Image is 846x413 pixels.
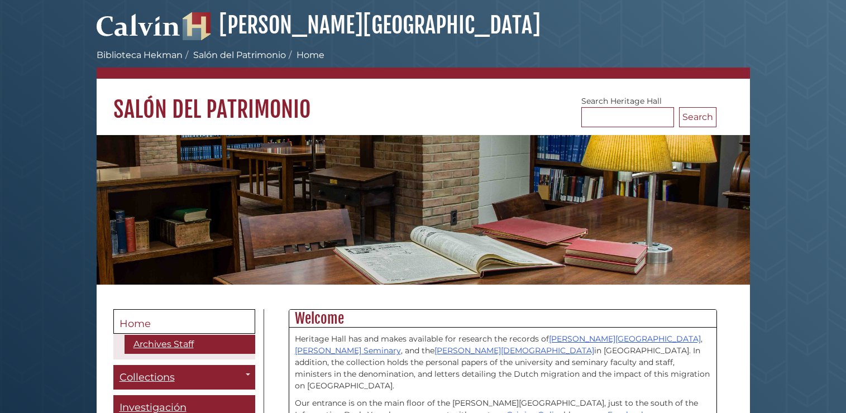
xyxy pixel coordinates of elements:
a: Collections [113,365,255,390]
a: Home [113,309,255,334]
a: [PERSON_NAME][DEMOGRAPHIC_DATA] [434,345,594,356]
a: Archives Staff [125,335,255,354]
span: Home [120,318,151,330]
a: [PERSON_NAME][GEOGRAPHIC_DATA] [183,11,541,39]
a: [PERSON_NAME] Seminary [295,345,401,356]
h1: Salón del Patrimonio [97,79,750,123]
h2: Welcome [289,310,716,328]
img: Hekman Library Logo [183,12,211,40]
img: Calvin [97,9,180,40]
button: Search [679,107,716,127]
span: Collections [120,371,175,383]
a: [PERSON_NAME][GEOGRAPHIC_DATA] [549,334,701,344]
nav: breadcrumb [97,49,750,79]
a: Salón del Patrimonio [193,50,286,60]
a: Biblioteca Hekman [97,50,183,60]
a: Calvin University [97,26,180,36]
li: Home [286,49,324,62]
p: Heritage Hall has and makes available for research the records of , , and the in [GEOGRAPHIC_DATA... [295,333,711,392]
